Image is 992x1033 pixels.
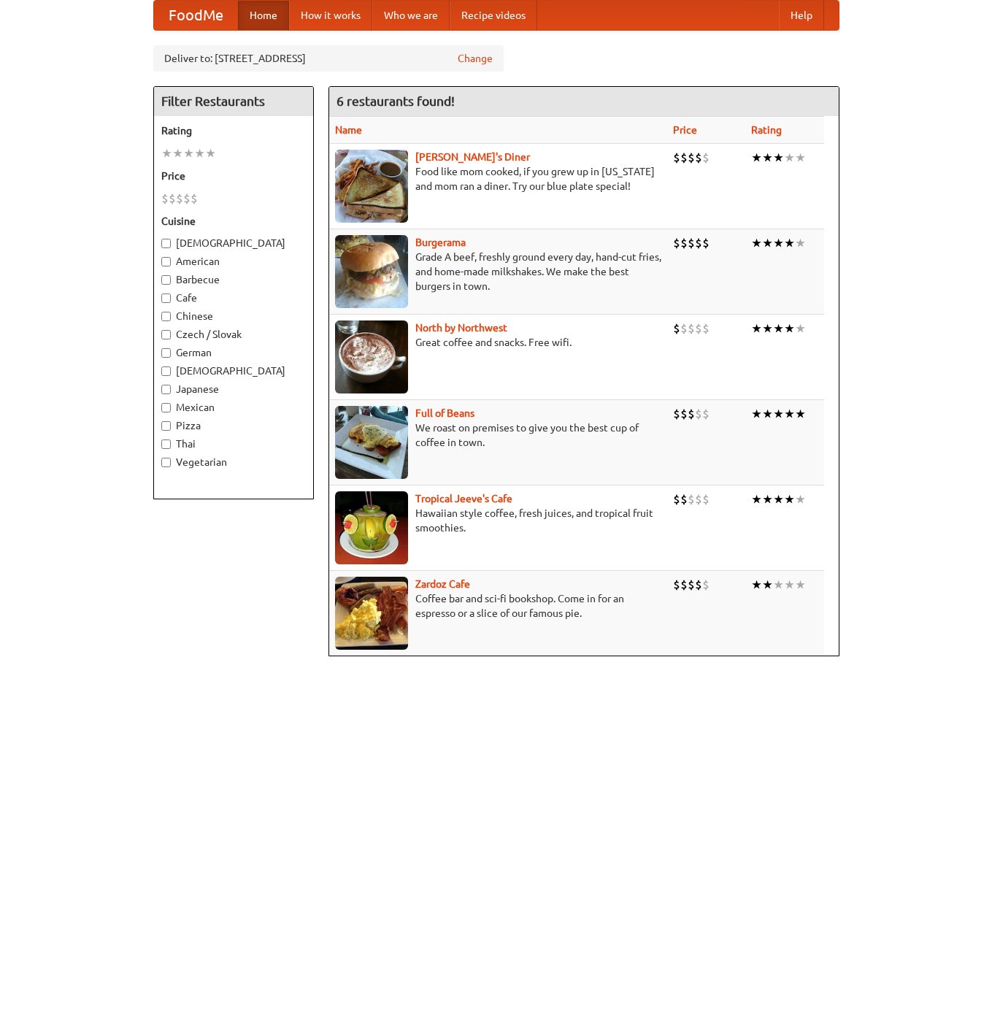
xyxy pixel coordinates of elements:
[172,145,183,161] li: ★
[161,400,306,415] label: Mexican
[450,1,537,30] a: Recipe videos
[673,406,680,422] li: $
[183,191,191,207] li: $
[680,235,688,251] li: $
[779,1,824,30] a: Help
[154,87,313,116] h4: Filter Restaurants
[673,235,680,251] li: $
[335,250,661,293] p: Grade A beef, freshly ground every day, hand-cut fries, and home-made milkshakes. We make the bes...
[161,169,306,183] h5: Price
[153,45,504,72] div: Deliver to: [STREET_ADDRESS]
[335,421,661,450] p: We roast on premises to give you the best cup of coffee in town.
[161,191,169,207] li: $
[335,150,408,223] img: sallys.jpg
[695,235,702,251] li: $
[673,124,697,136] a: Price
[154,1,238,30] a: FoodMe
[680,577,688,593] li: $
[415,493,512,504] a: Tropical Jeeve's Cafe
[784,406,795,422] li: ★
[161,309,306,323] label: Chinese
[680,320,688,337] li: $
[161,385,171,394] input: Japanese
[335,235,408,308] img: burgerama.jpg
[161,382,306,396] label: Japanese
[702,491,710,507] li: $
[751,150,762,166] li: ★
[191,191,198,207] li: $
[751,124,782,136] a: Rating
[161,293,171,303] input: Cafe
[688,406,695,422] li: $
[335,335,661,350] p: Great coffee and snacks. Free wifi.
[161,366,171,376] input: [DEMOGRAPHIC_DATA]
[784,150,795,166] li: ★
[702,577,710,593] li: $
[680,406,688,422] li: $
[161,421,171,431] input: Pizza
[161,403,171,412] input: Mexican
[773,491,784,507] li: ★
[335,406,408,479] img: beans.jpg
[751,491,762,507] li: ★
[773,406,784,422] li: ★
[415,322,507,334] a: North by Northwest
[751,406,762,422] li: ★
[415,407,474,419] a: Full of Beans
[335,506,661,535] p: Hawaiian style coffee, fresh juices, and tropical fruit smoothies.
[415,237,466,248] a: Burgerama
[751,235,762,251] li: ★
[176,191,183,207] li: $
[673,491,680,507] li: $
[415,151,530,163] a: [PERSON_NAME]'s Diner
[795,150,806,166] li: ★
[688,320,695,337] li: $
[680,150,688,166] li: $
[773,150,784,166] li: ★
[762,235,773,251] li: ★
[695,150,702,166] li: $
[688,491,695,507] li: $
[784,235,795,251] li: ★
[335,164,661,193] p: Food like mom cooked, if you grew up in [US_STATE] and mom ran a diner. Try our blue plate special!
[762,577,773,593] li: ★
[751,577,762,593] li: ★
[673,150,680,166] li: $
[161,236,306,250] label: [DEMOGRAPHIC_DATA]
[161,145,172,161] li: ★
[161,455,306,469] label: Vegetarian
[289,1,372,30] a: How it works
[194,145,205,161] li: ★
[795,577,806,593] li: ★
[773,577,784,593] li: ★
[795,320,806,337] li: ★
[702,150,710,166] li: $
[773,320,784,337] li: ★
[161,123,306,138] h5: Rating
[762,406,773,422] li: ★
[161,272,306,287] label: Barbecue
[372,1,450,30] a: Who we are
[161,437,306,451] label: Thai
[784,577,795,593] li: ★
[161,291,306,305] label: Cafe
[335,591,661,621] p: Coffee bar and sci-fi bookshop. Come in for an espresso or a slice of our famous pie.
[161,275,171,285] input: Barbecue
[795,491,806,507] li: ★
[688,150,695,166] li: $
[795,406,806,422] li: ★
[161,458,171,467] input: Vegetarian
[673,577,680,593] li: $
[784,491,795,507] li: ★
[695,320,702,337] li: $
[335,577,408,650] img: zardoz.jpg
[415,578,470,590] a: Zardoz Cafe
[161,257,171,266] input: American
[762,491,773,507] li: ★
[795,235,806,251] li: ★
